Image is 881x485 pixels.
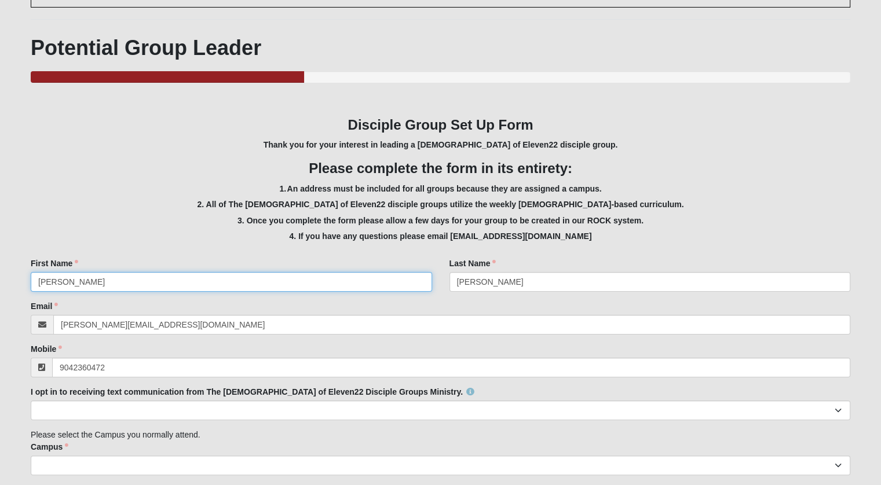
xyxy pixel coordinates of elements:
label: Campus [31,441,68,453]
label: Email [31,300,58,312]
h5: 2. All of The [DEMOGRAPHIC_DATA] of Eleven22 disciple groups utilize the weekly [DEMOGRAPHIC_DATA... [31,200,850,210]
h5: 3. Once you complete the form please allow a few days for your group to be created in our ROCK sy... [31,216,850,226]
h3: Disciple Group Set Up Form [31,117,850,134]
label: Mobile [31,343,62,355]
h5: 1. An address must be included for all groups because they are assigned a campus. [31,184,850,194]
h3: Please complete the form in its entirety: [31,160,850,177]
h5: 4. If you have any questions please email [EMAIL_ADDRESS][DOMAIN_NAME] [31,232,850,241]
label: Last Name [449,258,496,269]
label: First Name [31,258,78,269]
h5: Thank you for your interest in leading a [DEMOGRAPHIC_DATA] of Eleven22 disciple group. [31,140,850,150]
h1: Potential Group Leader [31,35,850,60]
label: I opt in to receiving text communication from The [DEMOGRAPHIC_DATA] of Eleven22 Disciple Groups ... [31,386,474,398]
